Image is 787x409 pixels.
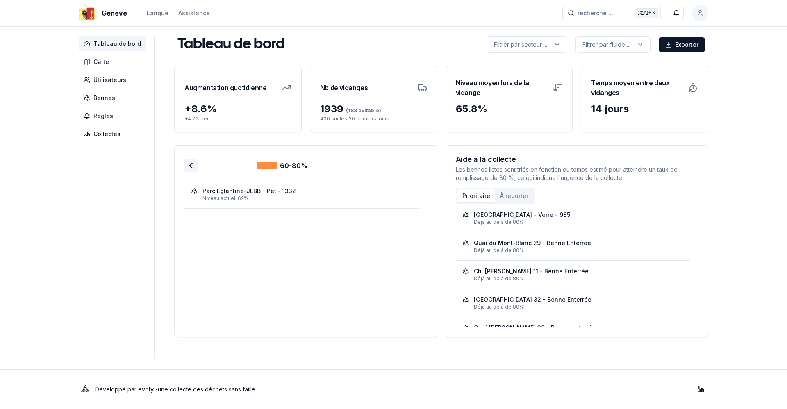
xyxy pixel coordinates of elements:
[177,36,285,53] h1: Tableau de bord
[474,239,591,247] div: Quai du Mont-Blanc 29 - Benne Enterrée
[659,37,705,52] button: Exporter
[474,211,570,219] div: [GEOGRAPHIC_DATA] - Verre - 985
[93,130,121,138] span: Collectes
[575,36,651,53] button: label
[457,189,495,202] button: Prioritaire
[320,76,368,99] h3: Nb de vidanges
[79,383,92,396] img: Evoly Logo
[474,324,596,332] div: Quai [PERSON_NAME] 30 - Benne enterrée
[462,267,684,282] a: Ch. [PERSON_NAME] 11 - Benne EnterréeDéjà au delà de 80%
[462,295,684,310] a: [GEOGRAPHIC_DATA] 32 - Benne EnterréeDéjà au delà de 80%
[79,36,149,51] a: Tableau de bord
[474,267,589,275] div: Ch. [PERSON_NAME] 11 - Benne Enterrée
[178,8,210,18] a: Assistance
[79,127,149,141] a: Collectes
[462,239,684,254] a: Quai du Mont-Blanc 29 - Benne EnterréeDéjà au delà de 80%
[578,9,613,17] span: recherche ...
[462,324,684,339] a: Quai [PERSON_NAME] 30 - Benne enterrée
[343,107,381,114] span: (188 évitable)
[93,76,126,84] span: Utilisateurs
[474,219,684,225] div: Déjà au delà de 80%
[562,6,661,20] button: recherche ...Ctrl+K
[474,247,684,254] div: Déjà au delà de 80%
[95,384,257,395] p: Développé par - une collecte des déchets sans faille .
[202,187,296,195] div: Parc Eglantine-JEBB - Pet - 1332
[79,55,149,69] a: Carte
[320,102,427,116] div: 1939
[79,3,98,23] img: Geneve Logo
[79,91,149,105] a: Bennes
[184,76,266,99] h3: Augmentation quotidienne
[79,8,130,18] a: Geneve
[591,76,683,99] h3: Temps moyen entre deux vidanges
[462,211,684,225] a: [GEOGRAPHIC_DATA] - Verre - 985Déjà au delà de 80%
[582,41,630,49] p: Filtrer par fluide ...
[456,102,563,116] div: 65.8 %
[138,386,154,393] a: evoly
[184,102,291,116] div: + 8.6 %
[591,102,698,116] div: 14 jours
[456,156,698,163] h3: Aide à la collecte
[93,58,109,66] span: Carte
[320,116,427,122] p: 406 sur les 30 derniers jours
[202,195,412,202] div: Niveau actuel: 62%
[495,189,533,202] button: À reporter
[147,8,168,18] button: Langue
[474,275,684,282] div: Déjà au delà de 80%
[474,295,591,304] div: [GEOGRAPHIC_DATA] 32 - Benne Enterrée
[79,73,149,87] a: Utilisateurs
[456,76,548,99] h3: Niveau moyen lors de la vidange
[93,112,113,120] span: Règles
[102,8,127,18] span: Geneve
[147,9,168,17] div: Langue
[184,116,291,122] p: + 4.2 % hier
[79,109,149,123] a: Règles
[93,94,115,102] span: Bennes
[257,161,308,170] div: 60-80%
[191,187,412,202] a: Parc Eglantine-JEBB - Pet - 1332Niveau actuel: 62%
[494,41,547,49] p: Filtrer par secteur ...
[456,166,698,182] p: Les bennes listés sont triés en fonction du temps estimé pour atteindre un taux de remplissage de...
[93,40,141,48] span: Tableau de bord
[487,36,567,53] button: label
[474,304,684,310] div: Déjà au delà de 80%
